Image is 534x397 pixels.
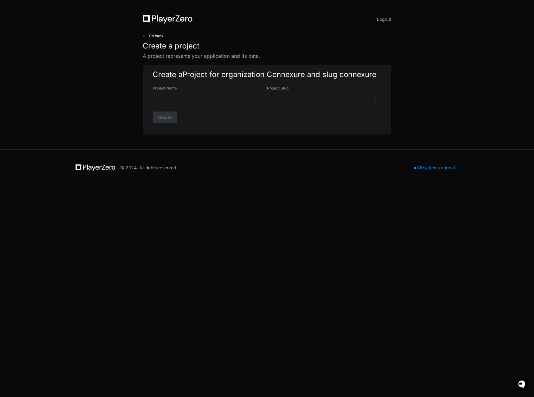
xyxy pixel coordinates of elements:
span: Pylon [62,65,75,70]
label: Project Name [153,86,267,91]
img: 1736555170064-99ba0984-63c1-480f-8ee9-699278ef63ed [6,46,17,57]
div: Start new chat [21,46,102,52]
img: PlayerZero [6,6,19,19]
h1: Create a project [143,41,391,51]
label: Project Slug [267,86,381,91]
h1: Create a [153,70,381,80]
div: We're available if you need us! [21,52,79,57]
span: Project for organization Connexure and slug connexure [182,70,376,79]
button: Logout [377,15,391,24]
a: Powered byPylon [44,65,75,70]
div: © 2024. All rights reserved. [120,165,177,171]
span: Go back [149,34,163,39]
p: A project represents your application and its data. [143,52,391,60]
button: Start new chat [106,48,113,56]
iframe: Open customer support [514,376,531,393]
div: All systems normal [410,163,458,172]
button: Go back [143,34,163,39]
div: Welcome [6,25,113,35]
